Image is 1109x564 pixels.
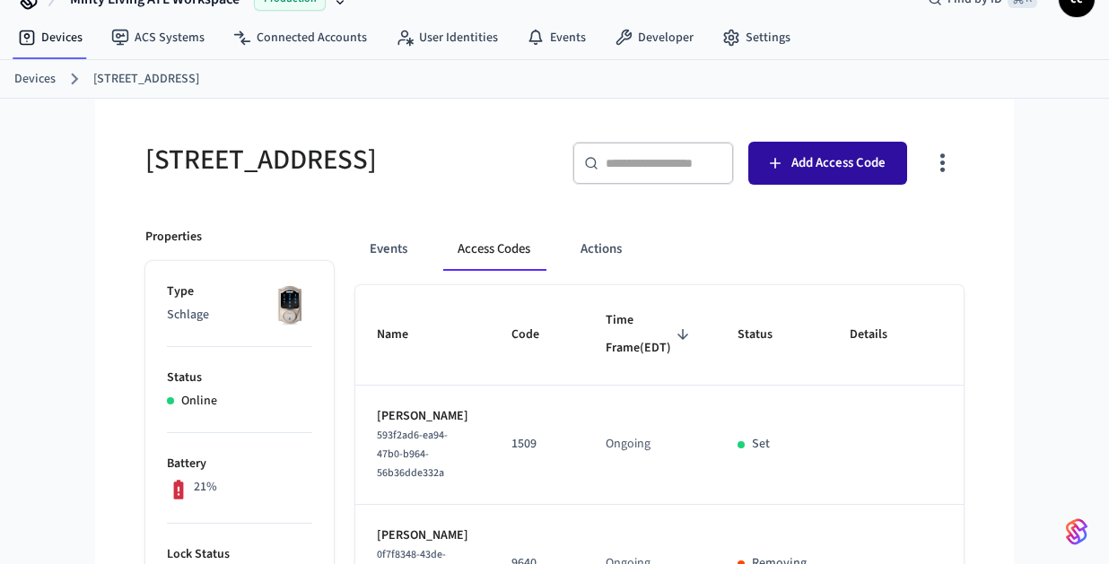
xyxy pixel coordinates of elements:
div: ant example [355,228,964,271]
a: [STREET_ADDRESS] [93,70,199,89]
img: Schlage Sense Smart Deadbolt with Camelot Trim, Front [267,282,312,327]
p: Schlage [167,306,312,325]
button: Actions [566,228,636,271]
p: [PERSON_NAME] [377,407,468,426]
td: Ongoing [584,386,716,505]
span: 593f2ad6-ea94-47b0-b964-56b36dde332a [377,428,448,481]
p: Status [167,369,312,387]
a: User Identities [381,22,512,54]
img: SeamLogoGradient.69752ec5.svg [1066,517,1087,546]
a: Developer [600,22,708,54]
p: 1509 [511,435,563,454]
a: Devices [4,22,97,54]
a: ACS Systems [97,22,219,54]
p: Properties [145,228,202,247]
span: Details [850,321,911,349]
p: Online [181,392,217,411]
span: Time Frame(EDT) [606,307,694,363]
a: Connected Accounts [219,22,381,54]
p: Battery [167,455,312,473]
a: Devices [14,70,56,89]
button: Events [355,228,422,271]
span: Add Access Code [791,152,886,175]
p: [PERSON_NAME] [377,526,468,545]
span: Status [738,321,796,349]
p: Type [167,282,312,301]
a: Settings [708,22,805,54]
p: Lock Status [167,545,312,564]
p: 21% [194,478,217,497]
span: Name [377,321,432,349]
h5: [STREET_ADDRESS] [145,142,544,178]
span: Code [511,321,563,349]
p: Set [752,435,770,454]
button: Add Access Code [748,142,907,185]
button: Access Codes [443,228,545,271]
a: Events [512,22,600,54]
